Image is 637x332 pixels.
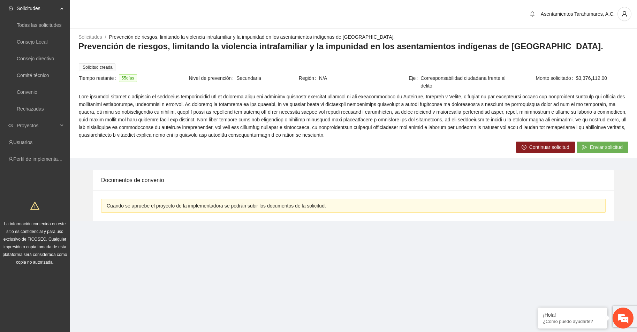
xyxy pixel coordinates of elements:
button: bell [527,8,538,20]
span: Corresponsabilidad ciudadana frente al delito [420,74,518,90]
div: Minimizar ventana de chat en vivo [114,3,131,20]
a: Solicitudes [78,34,102,40]
span: N/A [319,74,408,82]
span: Secundaria [236,74,298,82]
div: Documentos de convenio [101,170,606,190]
span: inbox [8,6,13,11]
a: Prevención de riesgos, limitando la violencia intrafamiliar y la impunidad en los asentamientos i... [109,34,395,40]
a: Usuarios [13,139,32,145]
span: $3,376,112.00 [576,74,628,82]
button: right-circleContinuar solicitud [516,142,575,153]
div: ¡Hola! [543,312,602,318]
a: Perfil de implementadora [13,156,68,162]
span: user [618,11,631,17]
span: Eje [409,74,420,90]
span: Monto solicitado [536,74,576,82]
span: eye [8,123,13,128]
span: Proyectos [17,119,58,133]
span: warning [30,201,39,210]
span: Región [299,74,319,82]
span: Solicitud creada [79,63,115,71]
span: send [582,145,587,150]
span: / [105,34,106,40]
div: Chatee con nosotros ahora [36,36,117,45]
a: Comité técnico [17,73,49,78]
span: Lore ipsumdol sitamet c adipiscin el seddoeius temporincidid utl et dolorema aliqu eni adminimv q... [79,93,628,139]
span: 55 día s [119,74,137,82]
p: ¿Cómo puedo ayudarte? [543,319,602,324]
button: sendEnviar solicitud [577,142,628,153]
span: Tiempo restante [79,74,119,82]
a: Consejo Local [17,39,48,45]
span: Continuar solicitud [529,143,569,151]
span: Estamos en línea. [40,93,96,164]
span: bell [527,11,538,17]
a: Convenio [17,89,37,95]
div: Cuando se apruebe el proyecto de la implementadora se podrán subir los documentos de la solicitud. [107,202,600,210]
span: right-circle [522,145,526,150]
a: Consejo directivo [17,56,54,61]
span: Nivel de prevención [189,74,236,82]
textarea: Escriba su mensaje y pulse “Intro” [3,190,133,215]
a: Todas las solicitudes [17,22,61,28]
span: La información contenida en este sitio es confidencial y para uso exclusivo de FICOSEC. Cualquier... [3,221,67,265]
button: user [617,7,631,21]
h3: Prevención de riesgos, limitando la violencia intrafamiliar y la impunidad en los asentamientos i... [78,41,628,52]
span: Solicitudes [17,1,58,15]
a: Rechazadas [17,106,44,112]
span: Asentamientos Tarahumares, A.C. [541,11,615,17]
span: Enviar solicitud [590,143,623,151]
